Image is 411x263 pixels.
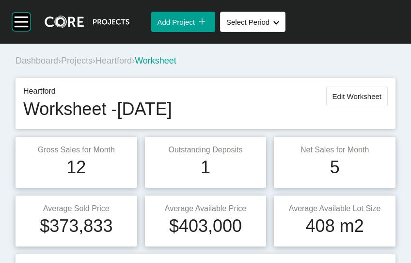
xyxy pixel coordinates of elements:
[23,203,129,214] p: Average Sold Price
[326,86,388,106] button: Edit Worksheet
[132,56,135,66] span: ›
[282,145,388,155] p: Net Sales for Month
[151,12,215,32] button: Add Project
[45,16,129,28] img: core-logo-dark.3138cae2.png
[282,203,388,214] p: Average Available Lot Size
[226,18,269,26] span: Select Period
[201,155,210,180] h1: 1
[66,155,86,180] h1: 12
[23,97,172,121] h1: Worksheet - [DATE]
[157,18,195,26] span: Add Project
[16,56,58,66] a: Dashboard
[23,86,172,97] p: Heartford
[169,214,242,238] h1: $403,000
[153,203,259,214] p: Average Available Price
[95,56,132,66] a: Heartford
[93,56,95,66] span: ›
[153,145,259,155] p: Outstanding Deposits
[306,214,364,238] h1: 408 m2
[135,56,176,66] span: Worksheet
[23,145,129,155] p: Gross Sales for Month
[220,12,285,32] button: Select Period
[330,155,340,180] h1: 5
[58,56,61,66] span: ›
[332,92,381,100] span: Edit Worksheet
[61,56,93,66] a: Projects
[40,214,112,238] h1: $373,833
